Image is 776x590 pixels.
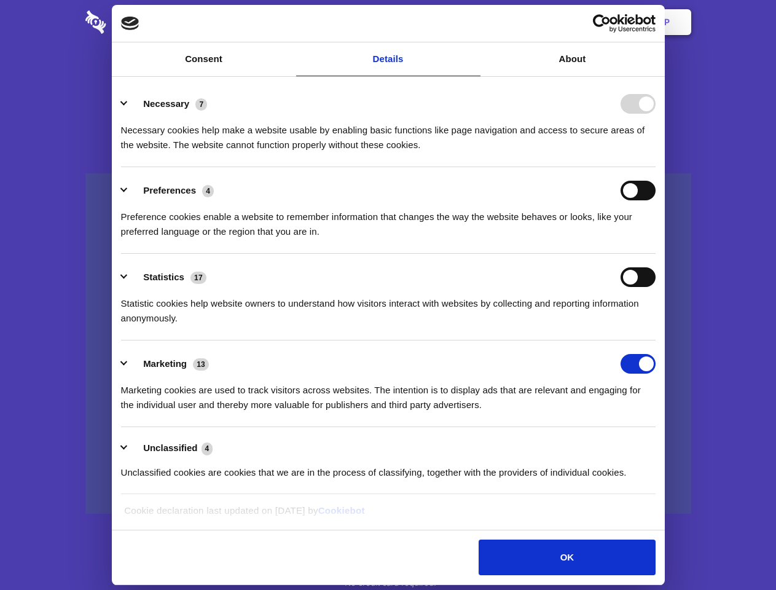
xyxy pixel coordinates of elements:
div: Preference cookies enable a website to remember information that changes the way the website beha... [121,200,656,239]
button: Necessary (7) [121,94,215,114]
a: Pricing [361,3,414,41]
a: Details [296,42,480,76]
button: Unclassified (4) [121,441,221,456]
a: Cookiebot [318,505,365,516]
img: logo-wordmark-white-trans-d4663122ce5f474addd5e946df7df03e33cb6a1c49d2221995e7729f52c070b2.svg [85,10,190,34]
a: Consent [112,42,296,76]
img: logo [121,17,139,30]
button: Statistics (17) [121,267,214,287]
span: 13 [193,358,209,371]
span: 4 [202,442,213,455]
span: 4 [202,185,214,197]
label: Preferences [143,185,196,195]
label: Statistics [143,272,184,282]
a: About [480,42,665,76]
a: Wistia video thumbnail [85,173,691,514]
h1: Eliminate Slack Data Loss. [85,55,691,100]
div: Unclassified cookies are cookies that we are in the process of classifying, together with the pro... [121,456,656,480]
h4: Auto-redaction of sensitive data, encrypted data sharing and self-destructing private chats. Shar... [85,112,691,152]
button: Preferences (4) [121,181,222,200]
div: Cookie declaration last updated on [DATE] by [115,503,661,527]
div: Statistic cookies help website owners to understand how visitors interact with websites by collec... [121,287,656,326]
span: 17 [190,272,206,284]
div: Marketing cookies are used to track visitors across websites. The intention is to display ads tha... [121,374,656,412]
a: Contact [498,3,555,41]
a: Usercentrics Cookiebot - opens in a new window [548,14,656,33]
a: Login [557,3,611,41]
iframe: Drift Widget Chat Controller [715,529,761,575]
button: OK [479,540,655,575]
button: Marketing (13) [121,354,217,374]
span: 7 [195,98,207,111]
label: Necessary [143,98,189,109]
div: Necessary cookies help make a website usable by enabling basic functions like page navigation and... [121,114,656,152]
label: Marketing [143,358,187,369]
